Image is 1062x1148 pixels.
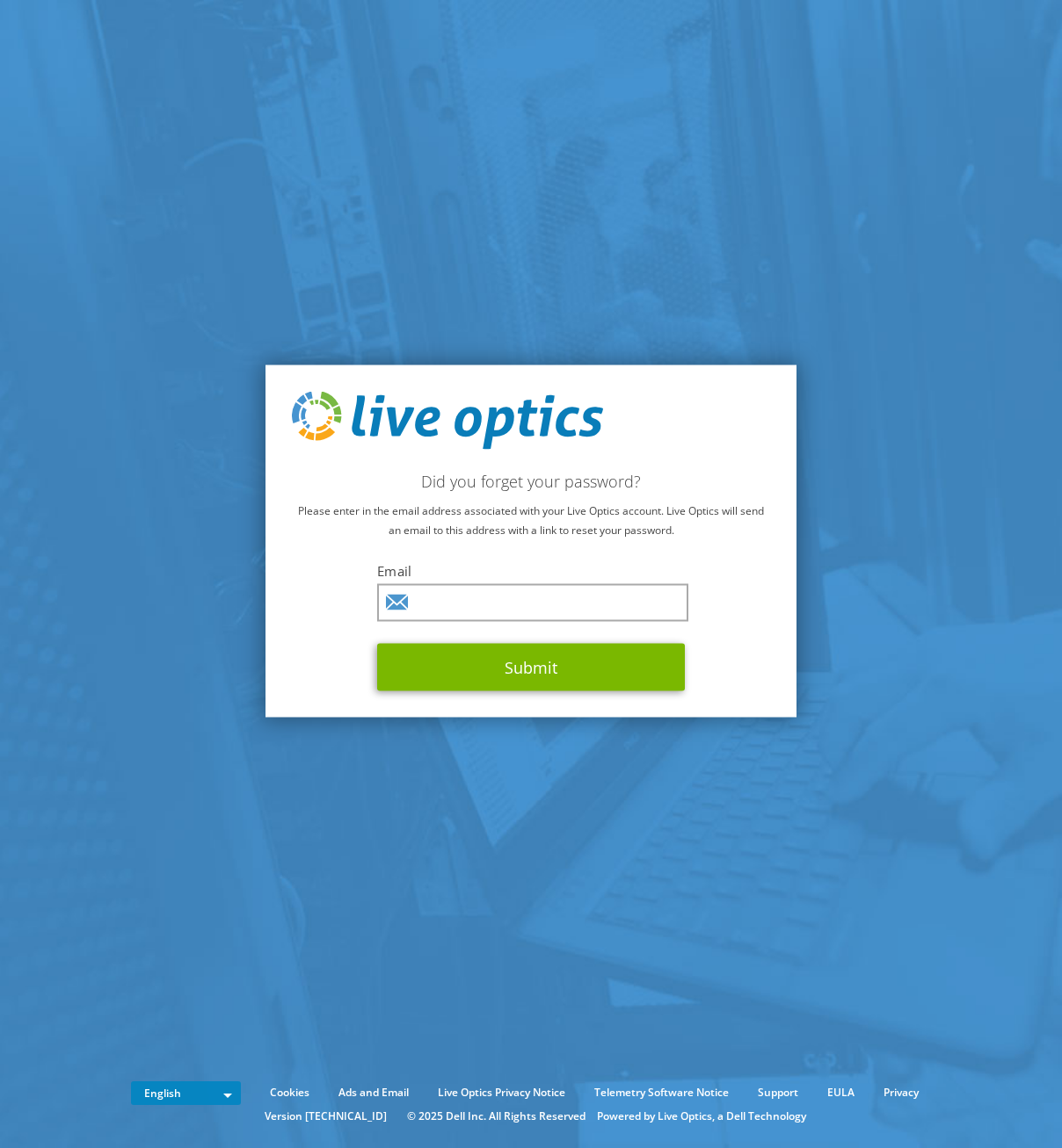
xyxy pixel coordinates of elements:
a: EULA [814,1083,868,1102]
a: Live Optics Privacy Notice [425,1083,578,1102]
li: © 2025 Dell Inc. All Rights Reserved [398,1107,594,1126]
button: Submit [377,643,685,690]
h2: Did you forget your password? [292,471,770,490]
li: Powered by Live Optics, a Dell Technology [597,1107,806,1126]
a: Privacy [870,1083,932,1102]
img: live_optics_svg.svg [292,392,603,450]
a: Telemetry Software Notice [581,1083,742,1102]
li: Version [TECHNICAL_ID] [256,1107,396,1126]
a: Cookies [257,1083,323,1102]
a: Support [745,1083,811,1102]
p: Please enter in the email address associated with your Live Optics account. Live Optics will send... [292,501,770,539]
a: Ads and Email [325,1083,422,1102]
label: Email [377,561,685,579]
